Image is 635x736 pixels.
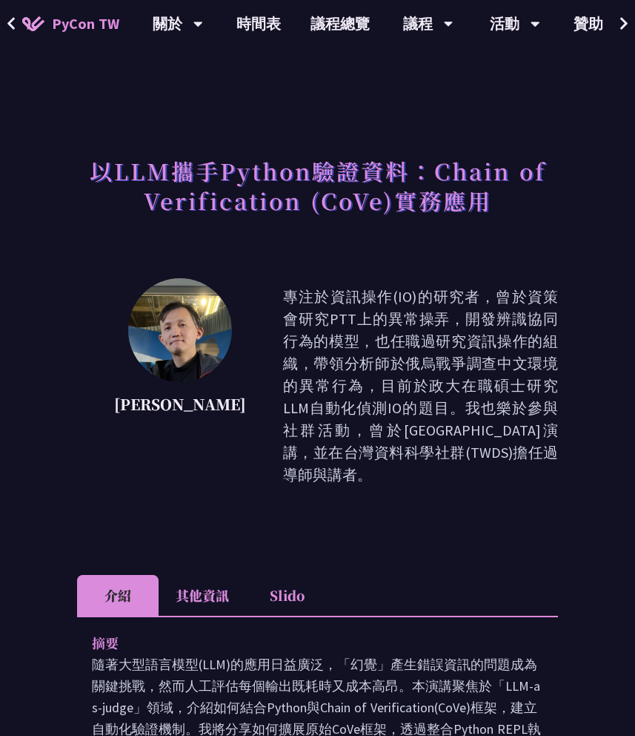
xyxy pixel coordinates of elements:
[77,575,159,616] li: 介紹
[246,575,328,616] li: Slido
[128,278,232,382] img: Kevin Tseng
[114,393,246,415] p: [PERSON_NAME]
[7,5,134,42] a: PyCon TW
[22,16,44,31] img: Home icon of PyCon TW 2025
[77,148,558,223] h1: 以LLM攜手Python驗證資料：Chain of Verification (CoVe)實務應用
[283,286,558,486] p: 專注於資訊操作(IO)的研究者，曾於資策會研究PTT上的異常操弄，開發辨識協同行為的模型，也任職過研究資訊操作的組織，帶領分析師於俄烏戰爭調查中文環境的異常行為，目前於政大在職碩士研究LLM自動...
[159,575,246,616] li: 其他資訊
[52,13,119,35] span: PyCon TW
[92,632,513,654] p: 摘要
